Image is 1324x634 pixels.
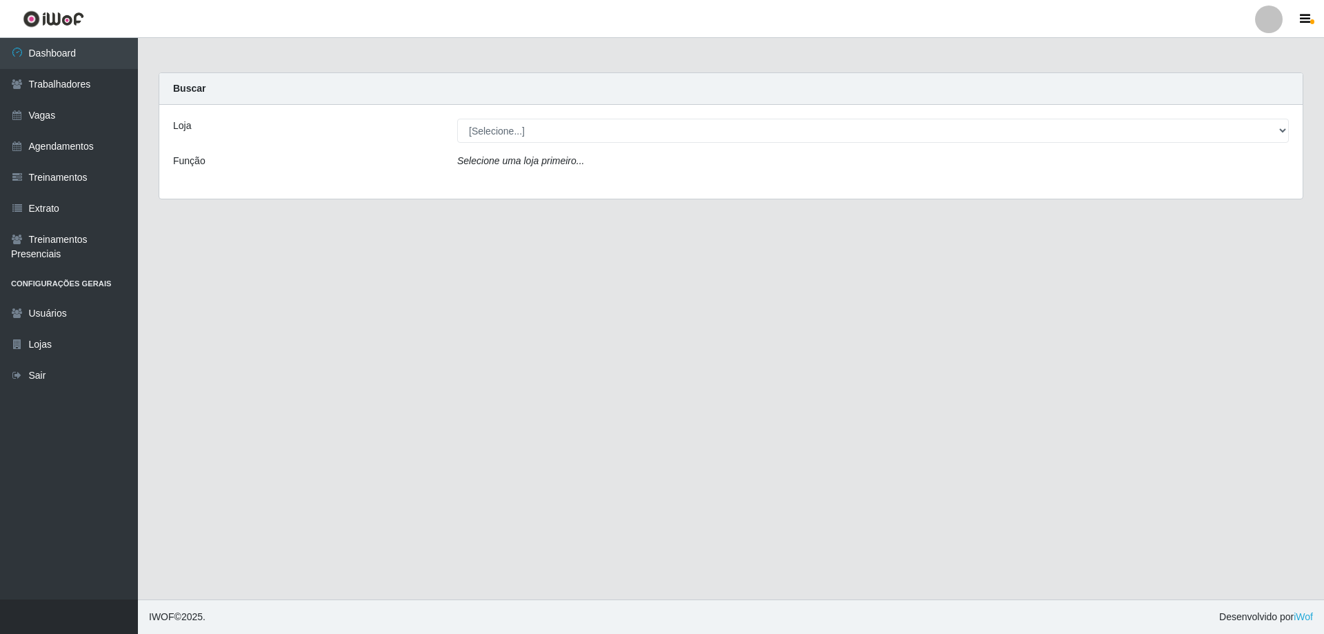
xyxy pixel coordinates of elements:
[173,154,205,168] label: Função
[149,610,205,624] span: © 2025 .
[149,611,174,622] span: IWOF
[23,10,84,28] img: CoreUI Logo
[173,119,191,133] label: Loja
[173,83,205,94] strong: Buscar
[1294,611,1313,622] a: iWof
[457,155,584,166] i: Selecione uma loja primeiro...
[1219,610,1313,624] span: Desenvolvido por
